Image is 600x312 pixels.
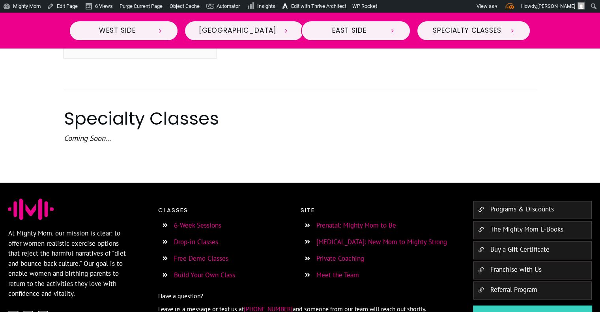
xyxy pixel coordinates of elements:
[158,205,293,215] p: Classes
[417,21,531,41] a: Specialty Classes
[64,133,111,143] em: Coming Soon...
[69,21,178,41] a: West Side
[257,3,275,9] span: Insights
[316,254,364,262] a: Private Coaching
[64,106,536,131] h2: Specialty Classes
[494,4,498,9] span: ▼
[174,237,218,246] a: Drop-in Classes
[301,205,457,215] p: Site
[537,3,575,9] span: [PERSON_NAME]
[490,285,537,293] a: Referral Program
[316,270,359,279] a: Meet the Team
[490,265,542,273] a: Franchise with Us
[490,224,563,233] a: The Mighty Mom E-Books
[316,237,447,246] a: [MEDICAL_DATA]: New Mom to Mighty Strong
[8,198,54,220] img: Favicon Jessica Sennet Mighty Mom Prenatal Postpartum Mom & Baby Fitness Programs Toronto Ontario...
[174,220,221,229] a: 6-Week Sessions
[174,254,228,262] a: Free Demo Classes
[431,26,503,35] span: Specialty Classes
[199,26,277,35] span: [GEOGRAPHIC_DATA]
[301,21,411,41] a: East Side
[184,21,304,41] a: [GEOGRAPHIC_DATA]
[158,291,203,299] span: Have a question?
[316,26,383,35] span: East Side
[316,220,396,229] a: Prenatal: Mighty Mom to Be
[490,204,554,213] a: Programs & Discounts
[490,245,550,253] a: Buy a Gift Certificate
[84,26,151,35] span: West Side
[8,228,130,299] p: At Mighty Mom, our mission is clear: to offer women realistic exercise options that reject the ha...
[174,270,235,279] a: Build Your Own Class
